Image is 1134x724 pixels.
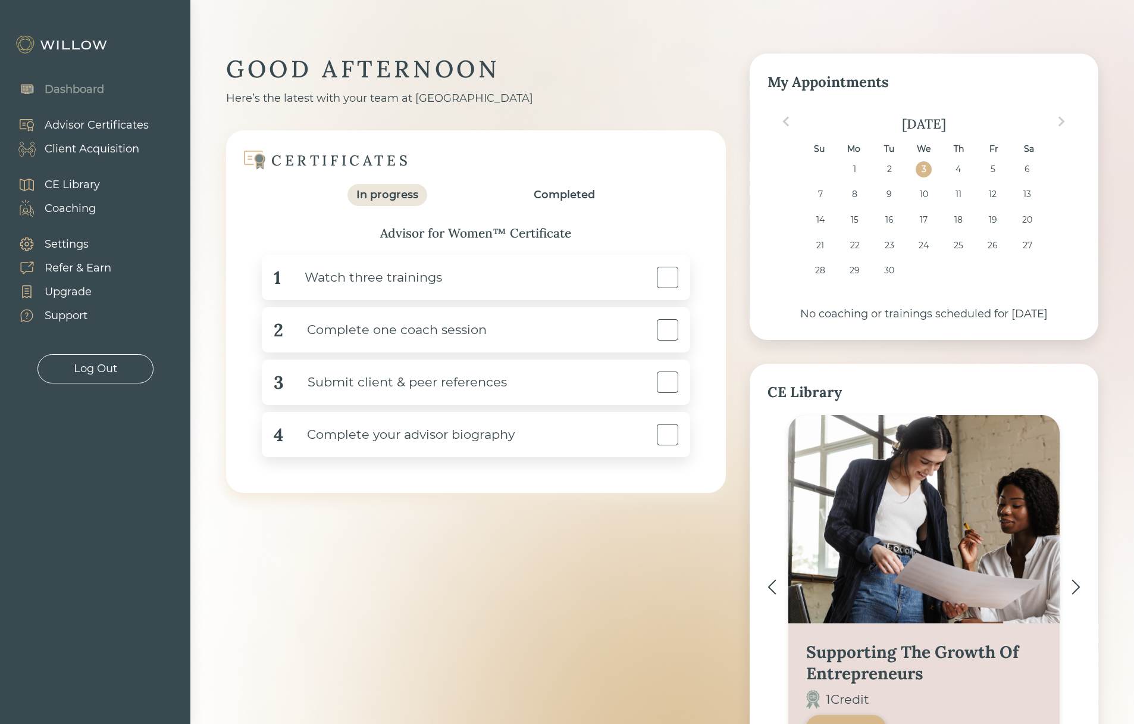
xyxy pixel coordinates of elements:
div: Completed [534,187,595,203]
div: Choose Friday, September 12th, 2025 [985,186,1001,202]
div: Choose Monday, September 15th, 2025 [847,212,863,228]
div: Client Acquisition [45,141,139,157]
div: Sa [1020,141,1036,157]
div: Choose Tuesday, September 9th, 2025 [881,186,897,202]
div: Choose Wednesday, September 24th, 2025 [916,238,932,254]
div: Choose Saturday, September 13th, 2025 [1019,186,1035,202]
div: 2 [274,317,283,344]
div: CE Library [768,382,1080,403]
div: Choose Sunday, September 21st, 2025 [812,238,828,254]
div: 1 [274,264,281,291]
div: Choose Monday, September 22nd, 2025 [847,238,863,254]
div: Settings [45,236,89,252]
div: Complete your advisor biography [283,422,515,448]
div: Choose Saturday, September 6th, 2025 [1019,161,1035,177]
div: Support [45,308,87,324]
div: CE Library [45,177,100,193]
div: In progress [356,187,418,203]
div: Th [951,141,967,157]
div: Choose Sunday, September 28th, 2025 [812,263,828,279]
div: Coaching [45,201,96,217]
div: Choose Thursday, September 18th, 2025 [950,212,966,228]
a: Settings [6,232,111,256]
div: Su [811,141,827,157]
div: Dashboard [45,82,104,98]
div: Mo [846,141,862,157]
div: Here’s the latest with your team at [GEOGRAPHIC_DATA] [226,90,726,107]
div: Advisor Certificates [45,117,149,133]
div: Choose Tuesday, September 30th, 2025 [881,263,897,279]
a: Refer & Earn [6,256,111,280]
div: Supporting The Growth Of Entrepreneurs [806,641,1042,684]
a: CE Library [6,173,100,196]
a: Upgrade [6,280,111,304]
div: We [916,141,932,157]
div: Choose Friday, September 5th, 2025 [985,161,1001,177]
div: 4 [274,422,283,448]
div: month 2025-09 [771,161,1077,288]
div: My Appointments [768,71,1080,93]
div: Choose Wednesday, September 10th, 2025 [916,186,932,202]
img: Willow [15,35,110,54]
div: Tu [881,141,897,157]
div: [DATE] [768,116,1080,132]
img: < [768,579,776,595]
div: Choose Sunday, September 7th, 2025 [812,186,828,202]
div: Upgrade [45,284,92,300]
div: CERTIFICATES [271,151,411,170]
div: Choose Wednesday, September 17th, 2025 [916,212,932,228]
a: Advisor Certificates [6,113,149,137]
div: Refer & Earn [45,260,111,276]
div: Choose Sunday, September 14th, 2025 [812,212,828,228]
img: > [1072,579,1080,595]
div: Choose Saturday, September 20th, 2025 [1019,212,1035,228]
div: Choose Monday, September 8th, 2025 [847,186,863,202]
div: Choose Monday, September 1st, 2025 [847,161,863,177]
div: Choose Tuesday, September 16th, 2025 [881,212,897,228]
a: Client Acquisition [6,137,149,161]
div: Choose Tuesday, September 2nd, 2025 [881,161,897,177]
div: Choose Thursday, September 4th, 2025 [950,161,966,177]
div: Complete one coach session [283,317,487,344]
div: GOOD AFTERNOON [226,54,726,85]
div: Submit client & peer references [284,369,507,396]
div: 3 [274,369,284,396]
div: Choose Thursday, September 25th, 2025 [950,238,966,254]
div: Choose Wednesday, September 3rd, 2025 [916,161,932,177]
a: Dashboard [6,77,104,101]
div: Choose Monday, September 29th, 2025 [847,263,863,279]
button: Previous Month [776,112,795,131]
div: Choose Saturday, September 27th, 2025 [1019,238,1035,254]
div: Watch three trainings [281,264,442,291]
button: Next Month [1052,112,1071,131]
div: Choose Friday, September 26th, 2025 [985,238,1001,254]
div: 1 Credit [826,690,869,709]
div: Advisor for Women™ Certificate [250,224,702,243]
div: Fr [986,141,1002,157]
div: No coaching or trainings scheduled for [DATE] [768,306,1080,322]
a: Coaching [6,196,100,220]
div: Choose Thursday, September 11th, 2025 [950,186,966,202]
div: Choose Friday, September 19th, 2025 [985,212,1001,228]
div: Log Out [74,361,117,377]
div: Choose Tuesday, September 23rd, 2025 [881,238,897,254]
